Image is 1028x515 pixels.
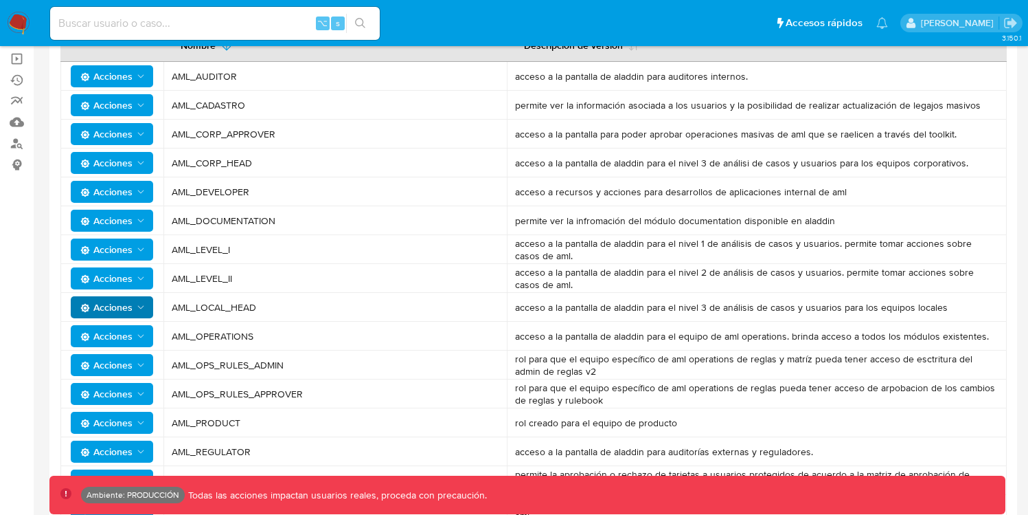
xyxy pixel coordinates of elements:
p: Todas las acciones impactan usuarios reales, proceda con precaución. [185,489,487,502]
input: Buscar usuario o caso... [50,14,380,32]
span: ⌥ [317,17,328,30]
a: Notificaciones [876,17,888,29]
span: 3.150.1 [1002,32,1021,43]
span: s [336,17,340,30]
p: Ambiente: PRODUCCIÓN [87,492,179,498]
button: search-icon [346,14,374,33]
span: Accesos rápidos [786,16,863,30]
p: david.campana@mercadolibre.com [921,17,998,30]
a: Salir [1003,16,1018,30]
